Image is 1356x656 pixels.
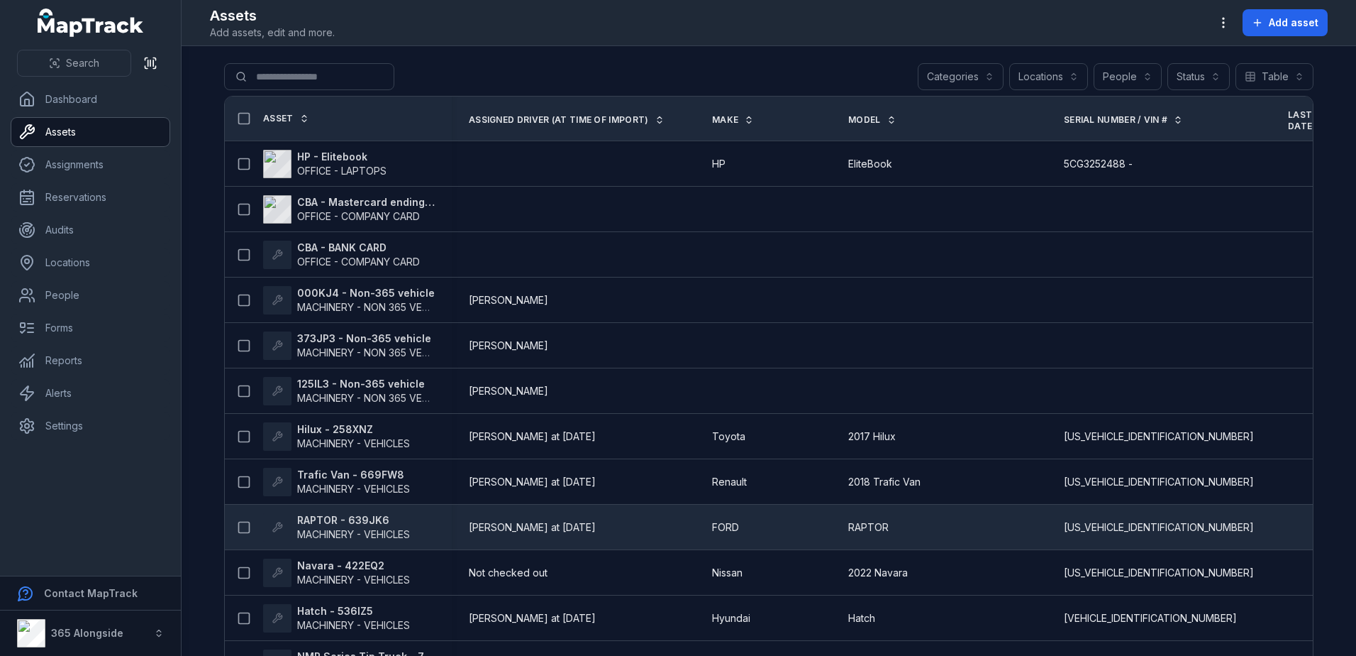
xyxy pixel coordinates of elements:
[66,56,99,70] span: Search
[263,422,410,451] a: Hilux - 258XNZMACHINERY - VEHICLES
[263,604,410,633] a: Hatch - 536IZ5MACHINERY - VEHICLES
[263,286,435,315] a: 000KJ4 - Non-365 vehicleMACHINERY - NON 365 VEHICLES
[11,379,169,408] a: Alerts
[1094,63,1162,90] button: People
[297,150,387,164] strong: HP - Elitebook
[469,384,548,398] span: [PERSON_NAME]
[1269,16,1318,30] span: Add asset
[11,248,169,277] a: Locations
[1064,566,1254,580] span: [US_VEHICLE_IDENTIFICATION_NUMBER]
[263,195,435,224] a: CBA - Mastercard ending 4187OFFICE - COMPANY CARD
[297,301,455,313] span: MACHINERY - NON 365 VEHICLES
[51,627,123,639] strong: 365 Alongside
[263,377,435,405] a: 125IL3 - Non-365 vehicleMACHINERY - NON 365 VEHICLES
[918,63,1004,90] button: Categories
[848,611,875,625] span: Hatch
[1243,9,1328,36] button: Add asset
[297,559,410,573] strong: Navara - 422EQ2
[712,114,754,126] a: Make
[1167,63,1230,90] button: Status
[297,528,410,540] span: MACHINERY - VEHICLES
[11,85,169,114] a: Dashboard
[263,559,410,587] a: Navara - 422EQ2MACHINERY - VEHICLES
[297,483,410,495] span: MACHINERY - VEHICLES
[297,574,410,586] span: MACHINERY - VEHICLES
[848,157,892,171] span: EliteBook
[297,468,410,482] strong: Trafic Van - 669FW8
[297,195,435,209] strong: CBA - Mastercard ending 4187
[1009,63,1088,90] button: Locations
[1064,611,1237,625] span: [VEHICLE_IDENTIFICATION_NUMBER]
[469,114,649,126] span: Assigned Driver (At time of import)
[263,241,420,269] a: CBA - BANK CARDOFFICE - COMPANY CARD
[11,281,169,310] a: People
[1064,430,1254,444] span: [US_VEHICLE_IDENTIFICATION_NUMBER]
[17,50,131,77] button: Search
[297,332,435,346] strong: 373JP3 - Non-365 vehicle
[469,475,596,489] span: [PERSON_NAME] at [DATE]
[469,114,665,126] a: Assigned Driver (At time of import)
[263,113,294,124] span: Asset
[469,339,548,353] span: [PERSON_NAME]
[469,293,548,307] span: [PERSON_NAME]
[44,587,138,599] strong: Contact MapTrack
[210,26,335,40] span: Add assets, edit and more.
[11,346,169,375] a: Reports
[848,520,889,535] span: RAPTOR
[297,165,387,177] span: OFFICE - LAPTOPS
[712,430,745,444] span: Toyota
[848,566,908,580] span: 2022 Navara
[848,430,896,444] span: 2017 Hilux
[11,151,169,179] a: Assignments
[297,210,420,222] span: OFFICE - COMPANY CARD
[1064,114,1167,126] span: Serial Number / VIN #
[1064,114,1183,126] a: Serial Number / VIN #
[263,332,435,360] a: 373JP3 - Non-365 vehicleMACHINERY - NON 365 VEHICLES
[1064,157,1133,171] span: 5CG3252488 -
[848,475,921,489] span: 2018 Trafic Van
[297,377,435,391] strong: 125IL3 - Non-365 vehicle
[297,346,455,359] span: MACHINERY - NON 365 VEHICLES
[297,619,410,631] span: MACHINERY - VEHICLES
[712,114,738,126] span: Make
[712,157,726,171] span: HP
[210,6,335,26] h2: Assets
[11,183,169,212] a: Reservations
[469,430,596,444] span: [PERSON_NAME] at [DATE]
[297,437,410,449] span: MACHINERY - VEHICLES
[469,520,596,535] span: [PERSON_NAME] at [DATE]
[297,286,435,300] strong: 000KJ4 - Non-365 vehicle
[848,114,881,126] span: Model
[297,513,410,527] strong: RAPTOR - 639JK6
[469,566,548,580] span: Not checked out
[297,241,420,255] strong: CBA - BANK CARD
[712,611,750,625] span: Hyundai
[712,475,747,489] span: Renault
[712,566,743,580] span: Nissan
[712,520,739,535] span: FORD
[297,392,455,404] span: MACHINERY - NON 365 VEHICLES
[38,9,144,37] a: MapTrack
[297,604,410,618] strong: Hatch - 536IZ5
[469,611,596,625] span: [PERSON_NAME] at [DATE]
[11,412,169,440] a: Settings
[11,216,169,244] a: Audits
[11,314,169,342] a: Forms
[848,114,896,126] a: Model
[1235,63,1313,90] button: Table
[263,468,410,496] a: Trafic Van - 669FW8MACHINERY - VEHICLES
[263,113,309,124] a: Asset
[263,513,410,542] a: RAPTOR - 639JK6MACHINERY - VEHICLES
[1064,520,1254,535] span: [US_VEHICLE_IDENTIFICATION_NUMBER]
[263,150,387,178] a: HP - ElitebookOFFICE - LAPTOPS
[297,422,410,437] strong: Hilux - 258XNZ
[11,118,169,146] a: Assets
[1064,475,1254,489] span: [US_VEHICLE_IDENTIFICATION_NUMBER]
[297,256,420,268] span: OFFICE - COMPANY CARD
